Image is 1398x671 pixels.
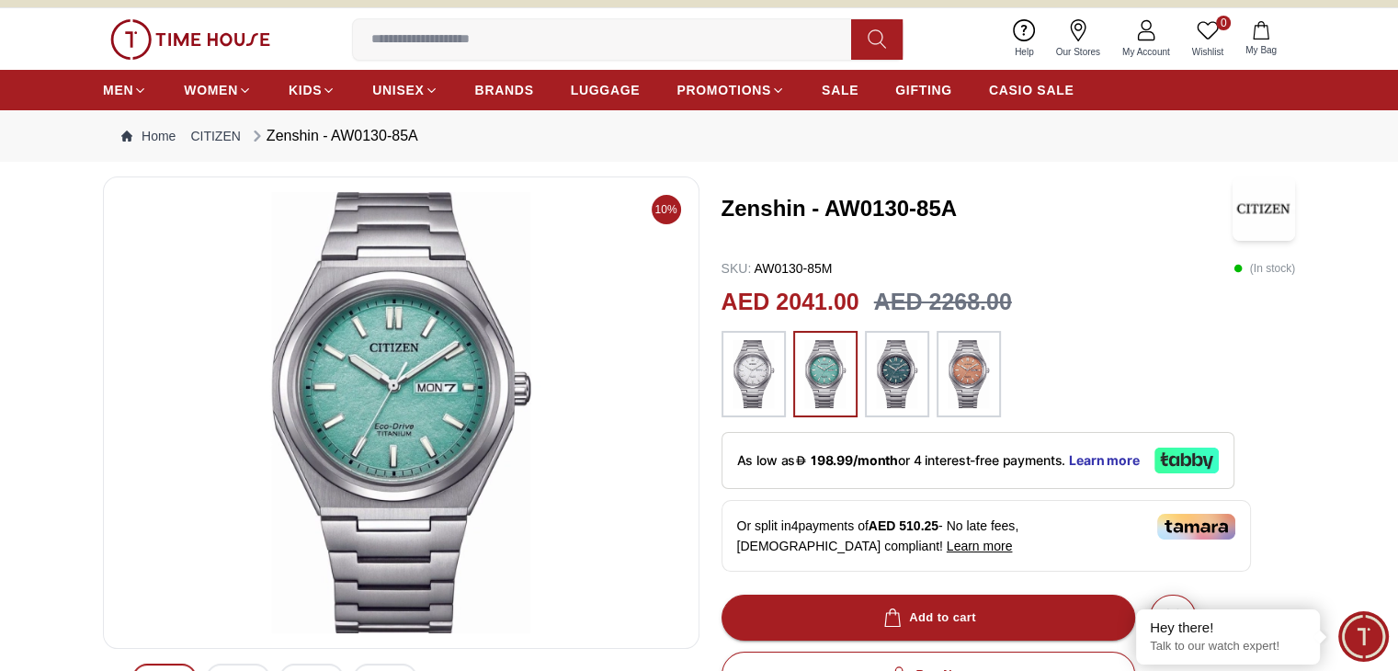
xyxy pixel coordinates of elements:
span: Learn more [947,539,1013,553]
img: Zenshin - AW0130-85A [1233,176,1295,241]
a: 0Wishlist [1181,16,1234,63]
span: WOMEN [184,81,238,99]
a: UNISEX [372,74,438,107]
span: Our Stores [1049,45,1108,59]
div: Add to cart [880,608,976,629]
a: Home [121,127,176,145]
h2: AED 2041.00 [722,285,859,320]
div: Or split in 4 payments of - No late fees, [DEMOGRAPHIC_DATA] compliant! [722,500,1251,572]
span: MEN [103,81,133,99]
div: Zenshin - AW0130-85A [248,125,418,147]
a: GIFTING [895,74,952,107]
a: Our Stores [1045,16,1111,63]
span: UNISEX [372,81,424,99]
span: AED 510.25 [869,518,938,533]
span: 0 [1216,16,1231,30]
span: GIFTING [895,81,952,99]
a: BRANDS [475,74,534,107]
span: Help [1007,45,1041,59]
span: SALE [822,81,858,99]
span: BRANDS [475,81,534,99]
span: LUGGAGE [571,81,641,99]
a: PROMOTIONS [676,74,785,107]
img: Tamara [1157,514,1235,540]
span: SKU : [722,261,752,276]
button: My Bag [1234,17,1288,61]
span: My Account [1115,45,1177,59]
div: Hey there! [1150,619,1306,637]
img: ... [946,340,992,409]
button: Add to cart [722,595,1135,641]
a: MEN [103,74,147,107]
img: ... [731,340,777,409]
span: KIDS [289,81,322,99]
p: AW0130-85M [722,259,833,278]
h3: AED 2268.00 [874,285,1012,320]
div: Chat Widget [1338,611,1389,662]
span: CASIO SALE [989,81,1074,99]
a: CASIO SALE [989,74,1074,107]
span: 10% [652,195,681,224]
img: ... [802,340,848,409]
a: Help [1004,16,1045,63]
span: PROMOTIONS [676,81,771,99]
a: CITIZEN [190,127,240,145]
a: KIDS [289,74,335,107]
a: WOMEN [184,74,252,107]
img: Zenshin - AW0130-85A [119,192,684,633]
img: ... [874,340,920,409]
a: SALE [822,74,858,107]
h3: Zenshin - AW0130-85A [722,194,1233,223]
a: LUGGAGE [571,74,641,107]
p: Talk to our watch expert! [1150,639,1306,654]
p: ( In stock ) [1233,259,1295,278]
nav: Breadcrumb [103,110,1295,162]
img: ... [110,19,270,60]
span: My Bag [1238,43,1284,57]
span: Wishlist [1185,45,1231,59]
